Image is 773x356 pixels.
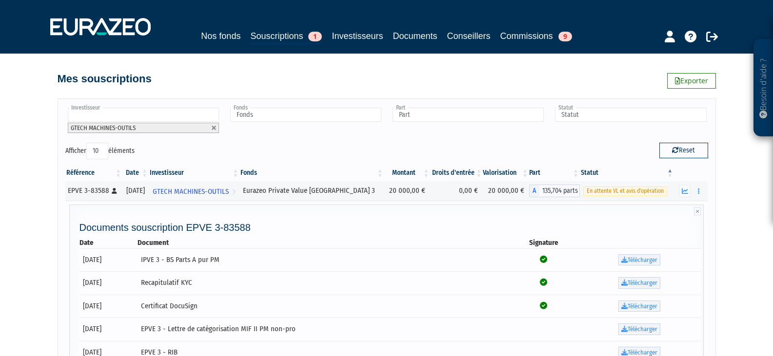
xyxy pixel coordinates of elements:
a: Télécharger [618,323,660,335]
span: GTECH MACHINES-OUTILS [71,124,136,131]
a: Exporter [667,73,716,89]
td: Recapitulatif KYC [138,271,510,295]
th: Valorisation: activer pour trier la colonne par ordre croissant [483,165,529,181]
td: [DATE] [79,271,138,295]
select: Afficheréléments [86,143,108,159]
td: [DATE] [79,248,138,272]
div: EPVE 3-83588 [68,186,119,196]
td: Certificat DocuSign [138,295,510,318]
span: GTECH MACHINES-OUTILS [153,183,229,201]
td: 20 000,00 € [384,181,431,201]
a: Télécharger [618,300,660,312]
td: IPVE 3 - BS Parts A pur PM [138,248,510,272]
td: 0,00 € [430,181,483,201]
th: Droits d'entrée: activer pour trier la colonne par ordre croissant [430,165,483,181]
td: 20 000,00 € [483,181,529,201]
th: Date: activer pour trier la colonne par ordre croissant [122,165,149,181]
span: En attente VL et avis d'opération [583,187,667,196]
div: Eurazeo Private Value [GEOGRAPHIC_DATA] 3 [243,186,380,196]
th: Fonds: activer pour trier la colonne par ordre croissant [239,165,384,181]
label: Afficher éléments [65,143,135,159]
th: Référence : activer pour trier la colonne par ordre croissant [65,165,123,181]
td: EPVE 3 - Lettre de catégorisation MIF II PM non-pro [138,318,510,341]
img: 1732889491-logotype_eurazeo_blanc_rvb.png [50,18,151,36]
th: Part: activer pour trier la colonne par ordre croissant [529,165,580,181]
th: Signature [510,238,577,248]
a: Nos fonds [201,29,240,43]
th: Montant: activer pour trier la colonne par ordre croissant [384,165,431,181]
a: Commissions9 [500,29,572,43]
a: Documents [393,29,437,43]
td: [DATE] [79,318,138,341]
a: Conseillers [447,29,491,43]
th: Investisseur: activer pour trier la colonne par ordre croissant [149,165,239,181]
th: Document [138,238,510,248]
a: Souscriptions1 [250,29,322,44]
td: [DATE] [79,295,138,318]
h4: Mes souscriptions [58,73,152,85]
div: [DATE] [126,186,145,196]
a: GTECH MACHINES-OUTILS [149,181,239,201]
a: Investisseurs [332,29,383,43]
span: 135,704 parts [539,185,580,197]
span: A [529,185,539,197]
div: A - Eurazeo Private Value Europe 3 [529,185,580,197]
h4: Documents souscription EPVE 3-83588 [79,222,701,233]
i: Voir l'investisseur [232,183,236,201]
a: Télécharger [618,277,660,289]
a: Télécharger [618,254,660,266]
p: Besoin d'aide ? [758,44,769,132]
th: Statut : activer pour trier la colonne par ordre d&eacute;croissant [580,165,674,181]
i: [Français] Personne physique [112,188,117,194]
button: Reset [659,143,708,158]
th: Date [79,238,138,248]
span: 9 [558,32,572,41]
span: 1 [308,32,322,41]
